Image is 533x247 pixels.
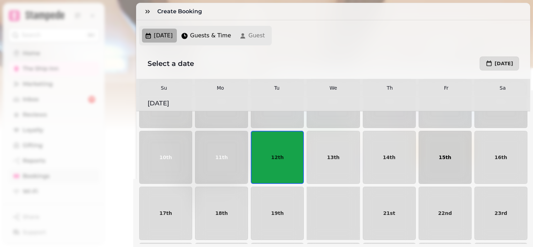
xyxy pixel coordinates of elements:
[495,155,507,160] p: 16th
[474,187,527,240] button: 23rd
[474,131,527,184] button: 16th
[327,155,339,160] p: 13th
[249,84,305,91] div: Tu
[271,211,284,216] p: 19th
[495,61,513,66] span: [DATE]
[306,84,361,91] div: We
[419,187,472,240] button: 22nd
[251,131,304,184] button: 12th
[139,187,192,240] button: 17th
[148,59,331,68] h2: Select a date
[154,31,173,40] span: [DATE]
[495,211,507,216] p: 23rd
[215,211,228,216] p: 18th
[136,84,192,91] div: Su
[193,84,248,91] div: Mo
[159,211,172,216] p: 17th
[307,187,360,240] button: 20th
[383,155,396,160] p: 14th
[248,31,265,40] span: Guest
[195,187,248,240] button: 18th
[438,211,452,216] p: 22nd
[362,84,417,91] div: Th
[139,131,192,184] button: 10th
[480,57,519,70] button: [DATE]
[195,131,248,184] button: 11th
[327,211,339,216] p: 20th
[419,131,472,184] button: 15th
[148,98,519,108] h3: [DATE]
[363,187,416,240] button: 21st
[419,84,474,91] div: Fr
[307,131,360,184] button: 13th
[383,211,395,216] p: 21st
[475,84,530,91] div: Sa
[363,131,416,184] button: 14th
[271,155,284,160] p: 12th
[251,187,304,240] button: 19th
[159,155,172,160] p: 10th
[157,7,205,16] h3: Create Booking
[190,31,231,40] span: Guests & Time
[215,155,228,160] p: 11th
[439,155,451,160] p: 15th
